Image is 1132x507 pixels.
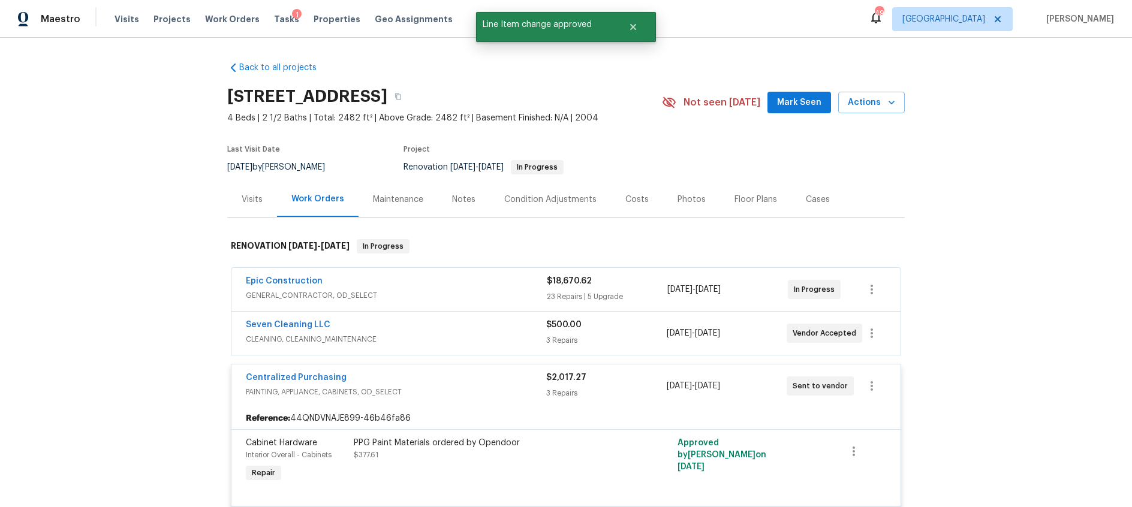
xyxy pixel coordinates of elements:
[314,13,360,25] span: Properties
[547,291,667,303] div: 23 Repairs | 5 Upgrade
[153,13,191,25] span: Projects
[41,13,80,25] span: Maestro
[246,386,546,398] span: PAINTING, APPLIANCE, CABINETS, OD_SELECT
[695,329,720,337] span: [DATE]
[288,242,317,250] span: [DATE]
[227,146,280,153] span: Last Visit Date
[667,380,720,392] span: -
[450,163,475,171] span: [DATE]
[546,387,666,399] div: 3 Repairs
[246,333,546,345] span: CLEANING, CLEANING_MAINTENANCE
[547,277,592,285] span: $18,670.62
[288,242,350,250] span: -
[793,327,861,339] span: Vendor Accepted
[354,437,616,449] div: PPG Paint Materials ordered by Opendoor
[478,163,504,171] span: [DATE]
[794,283,839,295] span: In Progress
[613,15,653,39] button: Close
[546,321,582,329] span: $500.00
[806,194,830,206] div: Cases
[246,289,547,301] span: GENERAL_CONTRACTOR, OD_SELECT
[246,373,347,382] a: Centralized Purchasing
[452,194,475,206] div: Notes
[242,194,263,206] div: Visits
[667,329,692,337] span: [DATE]
[321,242,350,250] span: [DATE]
[291,193,344,205] div: Work Orders
[292,9,302,21] div: 1
[667,285,693,294] span: [DATE]
[678,439,766,471] span: Approved by [PERSON_NAME] on
[227,160,339,174] div: by [PERSON_NAME]
[358,240,408,252] span: In Progress
[684,96,760,108] span: Not seen [DATE]
[476,12,613,37] span: Line Item change approved
[1041,13,1114,25] span: [PERSON_NAME]
[227,62,342,74] a: Back to all projects
[387,86,409,107] button: Copy Address
[678,463,705,471] span: [DATE]
[667,327,720,339] span: -
[227,227,905,265] div: RENOVATION [DATE]-[DATE]In Progress
[205,13,260,25] span: Work Orders
[504,194,597,206] div: Condition Adjustments
[695,382,720,390] span: [DATE]
[231,408,901,429] div: 44QNDVNAJE899-46b46fa86
[838,92,905,114] button: Actions
[231,239,350,253] h6: RENOVATION
[246,321,330,329] a: Seven Cleaning LLC
[546,334,666,346] div: 3 Repairs
[227,163,252,171] span: [DATE]
[777,95,821,110] span: Mark Seen
[246,451,332,458] span: Interior Overall - Cabinets
[247,467,280,479] span: Repair
[115,13,139,25] span: Visits
[227,90,387,102] h2: [STREET_ADDRESS]
[875,7,883,19] div: 49
[404,163,564,171] span: Renovation
[373,194,423,206] div: Maintenance
[667,283,721,295] span: -
[246,412,290,424] b: Reference:
[375,13,453,25] span: Geo Assignments
[450,163,504,171] span: -
[227,112,662,124] span: 4 Beds | 2 1/2 Baths | Total: 2482 ft² | Above Grade: 2482 ft² | Basement Finished: N/A | 2004
[354,451,378,458] span: $377.61
[246,277,323,285] a: Epic Construction
[848,95,895,110] span: Actions
[696,285,721,294] span: [DATE]
[734,194,777,206] div: Floor Plans
[767,92,831,114] button: Mark Seen
[546,373,586,382] span: $2,017.27
[512,164,562,171] span: In Progress
[667,382,692,390] span: [DATE]
[274,15,299,23] span: Tasks
[625,194,649,206] div: Costs
[404,146,430,153] span: Project
[246,439,317,447] span: Cabinet Hardware
[678,194,706,206] div: Photos
[902,13,985,25] span: [GEOGRAPHIC_DATA]
[793,380,853,392] span: Sent to vendor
